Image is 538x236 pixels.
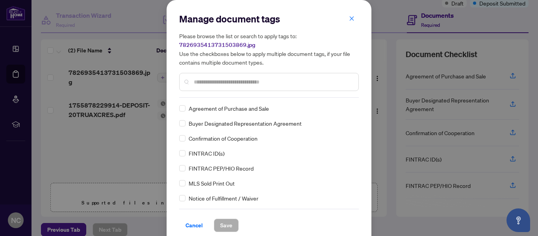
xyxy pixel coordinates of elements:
span: 7826935413731503869.jpg [179,41,255,48]
button: Open asap [506,208,530,232]
span: Agreement of Purchase and Sale [189,104,269,113]
h5: Please browse the list or search to apply tags to: Use the checkboxes below to apply multiple doc... [179,32,359,67]
span: FINTRAC PEP/HIO Record [189,164,254,173]
span: MLS Sold Print Out [189,179,235,188]
button: Save [214,219,239,232]
span: FINTRAC ID(s) [189,149,224,158]
span: Notice of Fulfillment / Waiver [189,194,258,203]
span: close [349,16,354,21]
button: Cancel [179,219,209,232]
span: Buyer Designated Representation Agreement [189,119,302,128]
span: Confirmation of Cooperation [189,134,258,143]
h2: Manage document tags [179,13,359,25]
span: Cancel [186,219,203,232]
